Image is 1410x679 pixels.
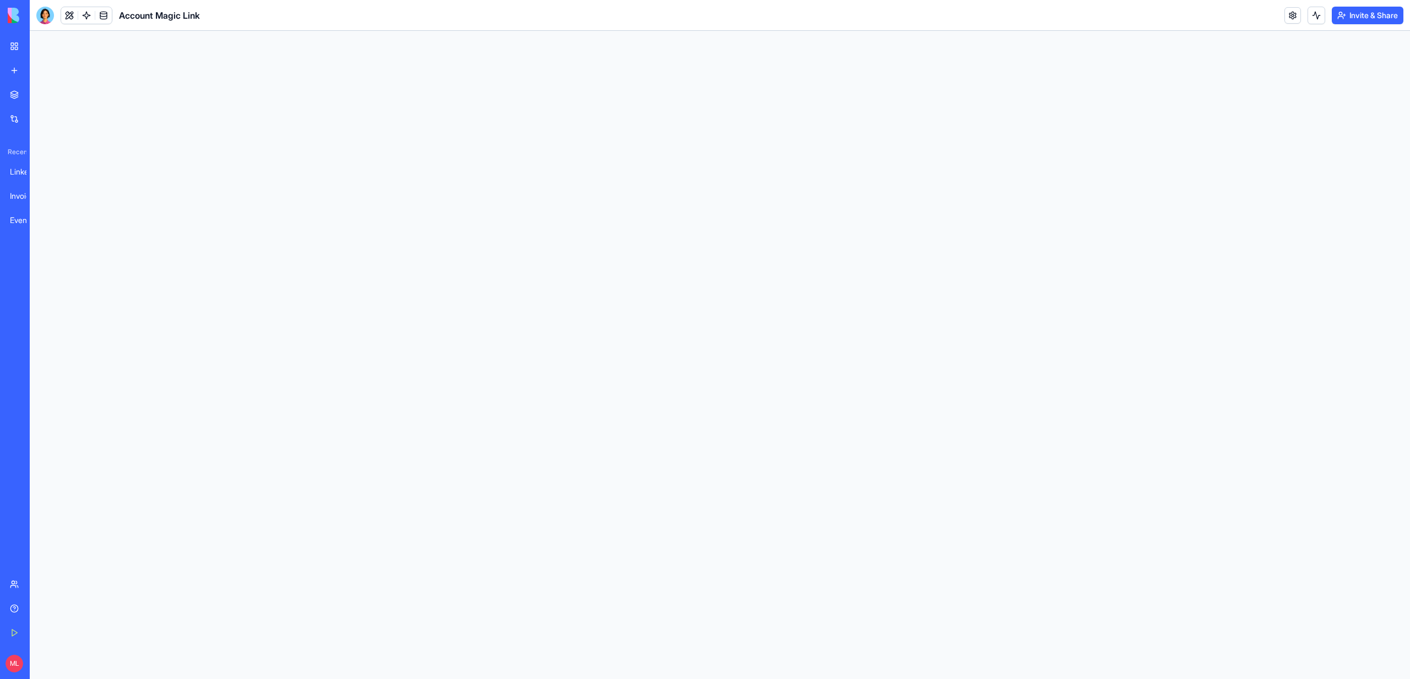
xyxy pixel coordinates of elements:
img: logo [8,8,76,23]
span: ML [6,655,23,672]
div: EventMaster Pro [10,215,41,226]
a: LinkedIn Profile Analyzer [3,161,47,183]
a: EventMaster Pro [3,209,47,231]
div: LinkedIn Profile Analyzer [10,166,41,177]
span: Account Magic Link [119,9,200,22]
button: Invite & Share [1332,7,1403,24]
a: Invoice Data Extractor [3,185,47,207]
span: Recent [3,148,26,156]
div: Invoice Data Extractor [10,191,41,202]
